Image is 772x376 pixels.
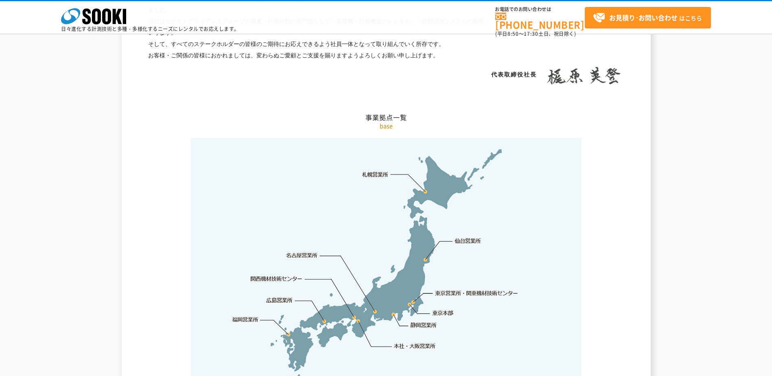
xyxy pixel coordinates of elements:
a: 本社・大阪営業所 [393,342,436,350]
a: 東京本部 [433,309,454,317]
a: 仙台営業所 [455,237,481,245]
strong: お見積り･お問い合わせ [609,13,678,22]
span: 代表取締役社長 [491,71,537,78]
a: 東京営業所・関東機材技術センター [435,289,519,297]
img: 梶原 英登 [543,67,624,85]
a: 静岡営業所 [410,321,437,329]
a: 関西機材技術センター [251,275,302,283]
a: [PHONE_NUMBER] [495,13,585,29]
a: 広島営業所 [267,296,293,304]
span: はこちら [593,12,702,24]
span: 17:30 [524,30,538,37]
a: お見積り･お問い合わせはこちら [585,7,711,28]
span: (平日 ～ 土日、祝日除く) [495,30,576,37]
p: 日々進化する計測技術と多種・多様化するニーズにレンタルでお応えします。 [61,26,239,31]
a: 札幌営業所 [362,170,389,178]
span: お電話でのお問い合わせは [495,7,585,12]
a: 名古屋営業所 [286,251,318,260]
h2: 事業拠点一覧 [148,32,624,122]
span: 8:50 [507,30,519,37]
a: 福岡営業所 [232,315,258,324]
p: base [148,122,624,130]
